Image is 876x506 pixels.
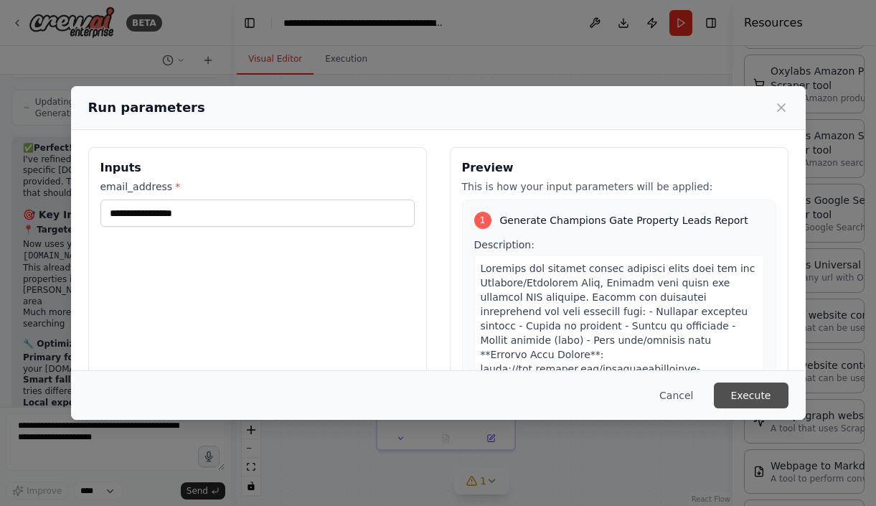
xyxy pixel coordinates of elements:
[474,239,534,250] span: Description:
[100,159,415,177] h3: Inputs
[462,179,776,194] p: This is how your input parameters will be applied:
[648,383,705,408] button: Cancel
[88,98,205,118] h2: Run parameters
[500,213,748,228] span: Generate Champions Gate Property Leads Report
[474,212,491,229] div: 1
[462,159,776,177] h3: Preview
[714,383,788,408] button: Execute
[100,179,415,194] label: email_address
